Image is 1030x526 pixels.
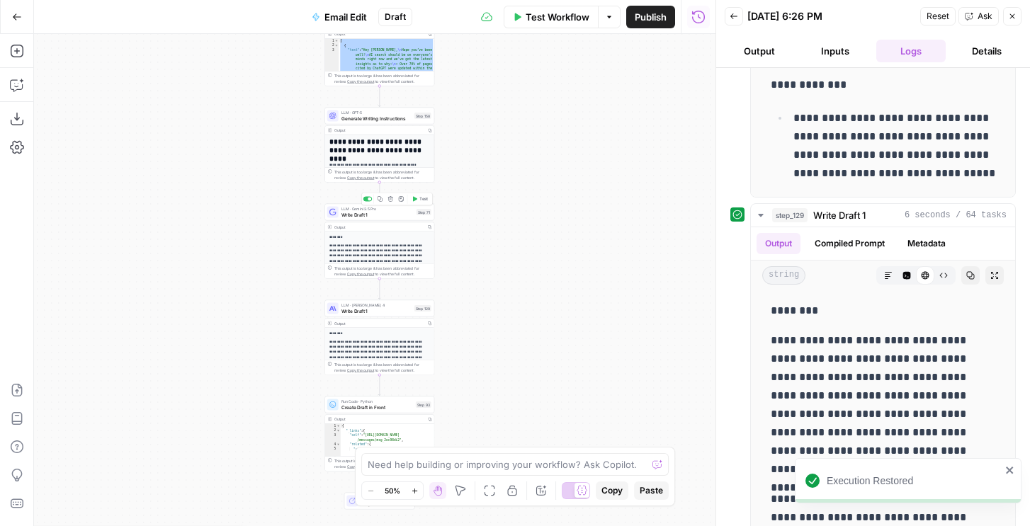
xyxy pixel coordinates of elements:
[751,204,1015,227] button: 6 seconds / 64 tasks
[334,127,424,133] div: Output
[334,416,424,422] div: Output
[762,266,805,285] span: string
[409,195,431,204] button: Test
[813,208,866,222] span: Write Draft 1
[347,79,374,84] span: Copy the output
[347,272,374,276] span: Copy the output
[303,6,375,28] button: Email Edit
[325,433,341,442] div: 3
[334,169,431,181] div: This output is too large & has been abbreviated for review. to view the full content.
[324,396,434,471] div: Run Code · PythonCreate Draft in FrontStep 93Output{ "_links":{ "self":"[URL][DOMAIN_NAME] /messa...
[334,73,431,84] div: This output is too large & has been abbreviated for review. to view the full content.
[640,484,663,497] span: Paste
[325,43,339,48] div: 2
[341,399,413,404] span: Run Code · Python
[414,305,431,311] div: Step 129
[800,40,871,62] button: Inputs
[1005,464,1015,476] button: close
[325,428,341,433] div: 2
[920,7,956,25] button: Reset
[325,447,341,456] div: 5
[336,442,341,447] span: Toggle code folding, rows 4 through 8
[806,233,893,254] button: Compiled Prompt
[347,176,374,180] span: Copy the output
[378,279,380,299] g: Edge from step_71 to step_129
[325,442,341,447] div: 4
[757,233,800,254] button: Output
[341,206,414,212] span: LLM · Gemini 2.5 Pro
[334,265,431,277] div: This output is too large & has been abbreviated for review. to view the full content.
[334,458,431,469] div: This output is too large & has been abbreviated for review. to view the full content.
[347,464,374,469] span: Copy the output
[626,6,675,28] button: Publish
[334,31,424,37] div: Output
[504,6,598,28] button: Test Workflow
[341,307,412,314] span: Write Draft 1
[325,39,339,44] div: 1
[341,115,412,122] span: Generate Writing Instructions
[334,362,431,373] div: This output is too large & has been abbreviated for review. to view the full content.
[416,401,431,408] div: Step 93
[385,11,406,23] span: Draft
[325,424,341,429] div: 1
[336,424,341,429] span: Toggle code folding, rows 1 through 17
[336,428,341,433] span: Toggle code folding, rows 2 through 9
[958,7,999,25] button: Ask
[385,485,400,496] span: 50%
[341,211,414,218] span: Write Draft 1
[905,209,1007,222] span: 6 seconds / 64 tasks
[927,10,949,23] span: Reset
[414,113,431,119] div: Step 158
[419,196,428,202] span: Test
[347,368,374,372] span: Copy the output
[325,48,339,173] div: 3
[596,481,628,500] button: Copy
[324,11,434,86] div: Output[ { "text":"Hey [PERSON_NAME],\nHope you’ve been well!\nAI search should be on everyone's m...
[378,183,380,203] g: Edge from step_158 to step_71
[341,404,413,411] span: Create Draft in Front
[378,86,380,107] g: Edge from step_138 to step_158
[601,484,623,497] span: Copy
[378,375,380,396] g: Edge from step_129 to step_93
[978,10,992,23] span: Ask
[827,474,1001,488] div: Execution Restored
[324,493,434,510] div: EndOutput
[324,10,367,24] span: Email Edit
[526,10,589,24] span: Test Workflow
[417,209,431,215] div: Step 71
[634,481,669,500] button: Paste
[341,110,412,115] span: LLM · GPT-5
[899,233,954,254] button: Metadata
[334,320,424,326] div: Output
[334,39,339,44] span: Toggle code folding, rows 1 through 5
[951,40,1021,62] button: Details
[725,40,795,62] button: Output
[341,302,412,308] span: LLM · [PERSON_NAME] 4
[876,40,946,62] button: Logs
[635,10,667,24] span: Publish
[334,43,339,48] span: Toggle code folding, rows 2 through 4
[334,224,424,229] div: Output
[772,208,808,222] span: step_129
